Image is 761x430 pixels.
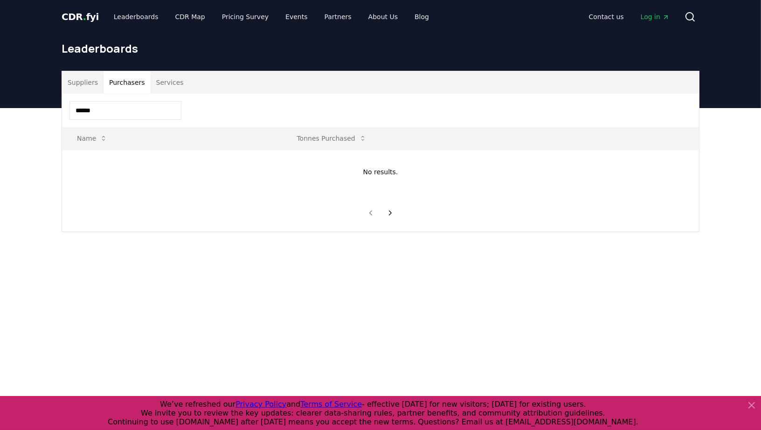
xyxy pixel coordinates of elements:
[62,11,99,22] span: CDR fyi
[151,71,189,94] button: Services
[214,8,276,25] a: Pricing Survey
[361,8,405,25] a: About Us
[581,8,677,25] nav: Main
[69,129,115,148] button: Name
[83,11,86,22] span: .
[317,8,359,25] a: Partners
[581,8,631,25] a: Contact us
[382,204,398,222] button: next page
[633,8,677,25] a: Log in
[106,8,436,25] nav: Main
[168,8,213,25] a: CDR Map
[62,41,699,56] h1: Leaderboards
[290,129,374,148] button: Tonnes Purchased
[106,8,166,25] a: Leaderboards
[62,10,99,23] a: CDR.fyi
[104,71,151,94] button: Purchasers
[641,12,670,21] span: Log in
[62,150,699,194] td: No results.
[278,8,315,25] a: Events
[62,71,104,94] button: Suppliers
[407,8,436,25] a: Blog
